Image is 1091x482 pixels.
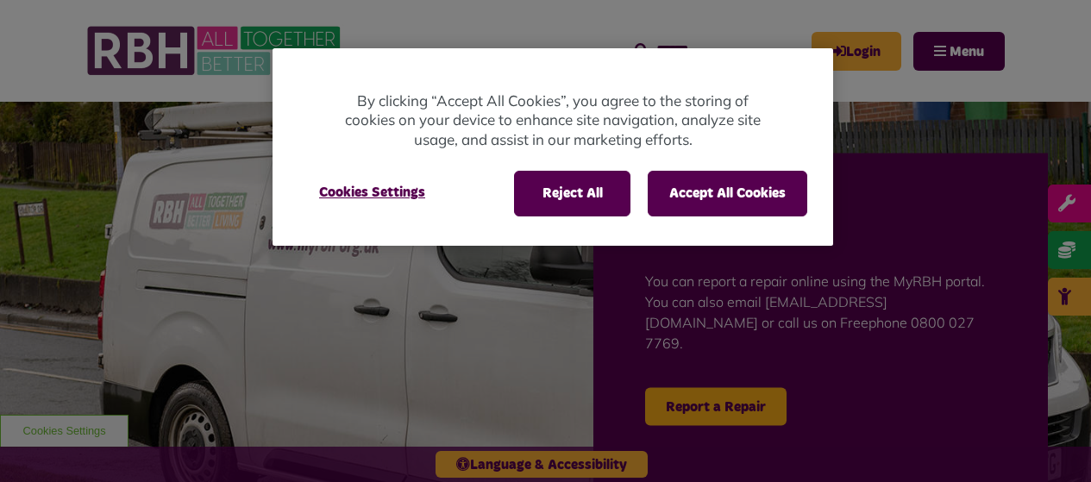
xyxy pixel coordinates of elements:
[514,171,630,216] button: Reject All
[298,171,446,214] button: Cookies Settings
[273,48,833,246] div: Privacy
[342,91,764,150] p: By clicking “Accept All Cookies”, you agree to the storing of cookies on your device to enhance s...
[648,171,807,216] button: Accept All Cookies
[273,48,833,246] div: Cookie banner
